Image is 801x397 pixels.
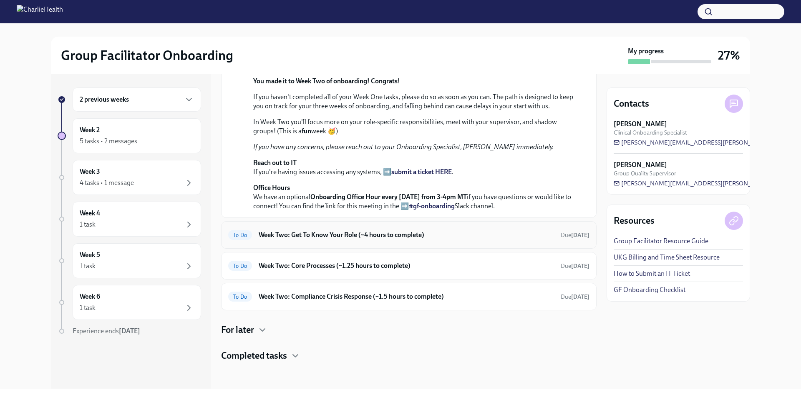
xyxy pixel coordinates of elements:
[80,250,100,260] h6: Week 5
[80,303,96,312] div: 1 task
[310,193,467,201] strong: Onboarding Office Hour every [DATE] from 3-4pm MT
[614,237,708,246] a: Group Facilitator Resource Guide
[80,167,100,176] h6: Week 3
[614,215,655,227] h4: Resources
[221,350,287,362] h4: Completed tasks
[302,127,311,135] strong: fun
[614,129,687,137] span: Clinical Onboarding Specialist
[259,261,554,270] h6: Week Two: Core Processes (~1.25 hours to complete)
[259,230,554,240] h6: Week Two: Get To Know Your Role (~4 hours to complete)
[614,269,690,278] a: How to Submit an IT Ticket
[571,262,589,270] strong: [DATE]
[718,48,740,63] h3: 27%
[228,263,252,269] span: To Do
[228,259,589,272] a: To DoWeek Two: Core Processes (~1.25 hours to complete)Due[DATE]
[61,47,233,64] h2: Group Facilitator Onboarding
[253,92,576,111] p: If you haven't completed all of your Week One tasks, please do so as soon as you can. The path is...
[80,137,137,146] div: 5 tasks • 2 messages
[614,120,667,129] strong: [PERSON_NAME]
[58,285,201,320] a: Week 61 task
[561,231,589,239] span: October 13th, 2025 09:00
[571,232,589,239] strong: [DATE]
[561,293,589,300] span: Due
[221,324,597,336] div: For later
[228,290,589,303] a: To DoWeek Two: Compliance Crisis Response (~1.5 hours to complete)Due[DATE]
[58,118,201,153] a: Week 25 tasks • 2 messages
[58,243,201,278] a: Week 51 task
[561,293,589,301] span: October 13th, 2025 09:00
[228,228,589,242] a: To DoWeek Two: Get To Know Your Role (~4 hours to complete)Due[DATE]
[221,350,597,362] div: Completed tasks
[17,5,63,18] img: CharlieHealth
[391,168,452,176] a: submit a ticket HERE
[561,262,589,270] span: Due
[119,327,140,335] strong: [DATE]
[73,87,201,112] div: 2 previous weeks
[571,293,589,300] strong: [DATE]
[614,97,649,110] h4: Contacts
[253,158,576,177] p: If you're having issues accessing any systems, ➡️ .
[228,294,252,300] span: To Do
[253,77,400,85] strong: You made it to Week Two of onboarding! Congrats!
[80,95,129,104] h6: 2 previous weeks
[80,292,100,301] h6: Week 6
[253,183,576,211] p: We have an optional if you have questions or would like to connect! You can find the link for thi...
[80,178,134,187] div: 4 tasks • 1 message
[628,47,664,56] strong: My progress
[228,232,252,238] span: To Do
[58,160,201,195] a: Week 34 tasks • 1 message
[80,262,96,271] div: 1 task
[259,292,554,301] h6: Week Two: Compliance Crisis Response (~1.5 hours to complete)
[253,143,554,151] em: If you have any concerns, please reach out to your Onboarding Specialist, [PERSON_NAME] immediately.
[614,160,667,170] strong: [PERSON_NAME]
[253,159,297,167] strong: Reach out to IT
[614,285,685,295] a: GF Onboarding Checklist
[253,117,576,136] p: In Week Two you'll focus more on your role-specific responsibilities, meet with your supervisor, ...
[561,262,589,270] span: October 13th, 2025 09:00
[80,220,96,229] div: 1 task
[561,232,589,239] span: Due
[58,202,201,237] a: Week 41 task
[73,327,140,335] span: Experience ends
[614,170,676,177] span: Group Quality Supervisor
[80,209,100,218] h6: Week 4
[80,125,100,135] h6: Week 2
[409,202,455,210] a: #gf-onboarding
[614,253,720,262] a: UKG Billing and Time Sheet Resource
[253,184,290,192] strong: Office Hours
[221,324,254,336] h4: For later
